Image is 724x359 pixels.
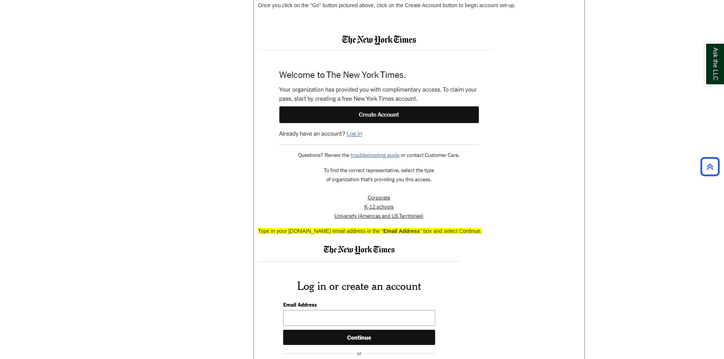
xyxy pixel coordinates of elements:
a: Back to Top [698,161,722,172]
span: Email Address [383,228,420,234]
span: ” box and select Continue. [420,228,482,234]
span: Once you click on the "Go" button pictured above, click on the Create Account button to begin acc... [258,2,516,8]
span: Type in your [DOMAIN_NAME] email address in the “ [258,228,383,234]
